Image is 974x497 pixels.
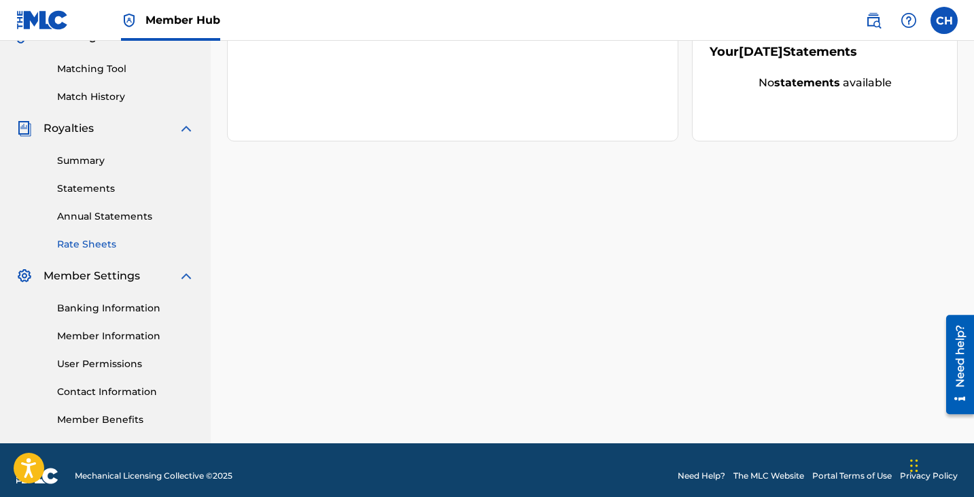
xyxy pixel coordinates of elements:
[901,12,917,29] img: help
[910,445,918,486] div: Drag
[936,309,974,419] iframe: Resource Center
[178,120,194,137] img: expand
[57,90,194,104] a: Match History
[44,268,140,284] span: Member Settings
[57,182,194,196] a: Statements
[710,43,857,61] div: Your Statements
[145,12,220,28] span: Member Hub
[57,301,194,315] a: Banking Information
[57,413,194,427] a: Member Benefits
[733,470,804,482] a: The MLC Website
[57,329,194,343] a: Member Information
[900,470,958,482] a: Privacy Policy
[678,470,725,482] a: Need Help?
[860,7,887,34] a: Public Search
[57,154,194,168] a: Summary
[16,268,33,284] img: Member Settings
[57,209,194,224] a: Annual Statements
[57,357,194,371] a: User Permissions
[895,7,922,34] div: Help
[930,7,958,34] div: User Menu
[44,120,94,137] span: Royalties
[16,120,33,137] img: Royalties
[178,268,194,284] img: expand
[865,12,882,29] img: search
[57,385,194,399] a: Contact Information
[57,237,194,252] a: Rate Sheets
[710,75,940,91] div: No available
[906,432,974,497] iframe: Chat Widget
[739,44,783,59] span: [DATE]
[121,12,137,29] img: Top Rightsholder
[16,10,69,30] img: MLC Logo
[812,470,892,482] a: Portal Terms of Use
[75,470,232,482] span: Mechanical Licensing Collective © 2025
[774,76,840,89] strong: statements
[57,62,194,76] a: Matching Tool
